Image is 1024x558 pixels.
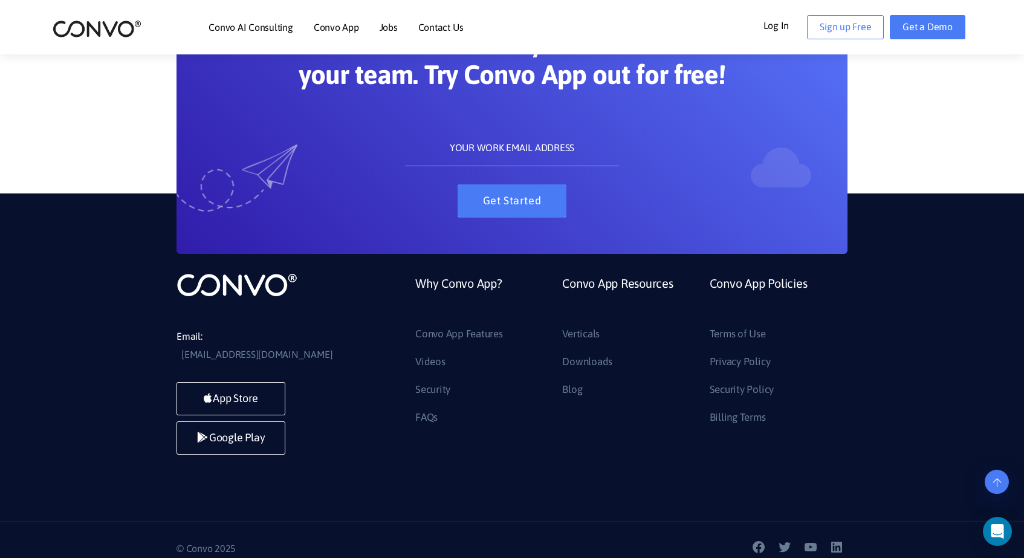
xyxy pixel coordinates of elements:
[890,15,965,39] a: Get a Demo
[415,272,502,325] a: Why Convo App?
[710,325,766,344] a: Terms of Use
[458,184,566,218] button: Get Started
[562,272,673,325] a: Convo App Resources
[209,22,293,32] a: Convo AI Consulting
[418,22,464,32] a: Contact Us
[710,352,771,372] a: Privacy Policy
[415,325,503,344] a: Convo App Features
[710,272,808,325] a: Convo App Policies
[562,380,582,400] a: Blog
[415,408,438,427] a: FAQs
[415,352,446,372] a: Videos
[177,540,503,558] p: © Convo 2025
[710,380,774,400] a: Security Policy
[562,352,612,372] a: Downloads
[177,421,285,455] a: Google Play
[415,380,450,400] a: Security
[983,517,1012,546] div: Open Intercom Messenger
[406,272,847,435] div: Footer
[380,22,398,32] a: Jobs
[177,328,358,364] li: Email:
[807,15,884,39] a: Sign up Free
[53,19,141,38] img: logo_2.png
[177,382,285,415] a: App Store
[710,408,766,427] a: Billing Terms
[181,346,332,364] a: [EMAIL_ADDRESS][DOMAIN_NAME]
[562,325,600,344] a: Verticals
[763,15,808,34] a: Log In
[314,22,359,32] a: Convo App
[405,130,618,166] input: YOUR WORK EMAIL ADDRESS
[234,27,790,100] h2: The easiest and fastest way to communicate with your team. Try Convo App out for free!
[177,272,297,297] img: logo_not_found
